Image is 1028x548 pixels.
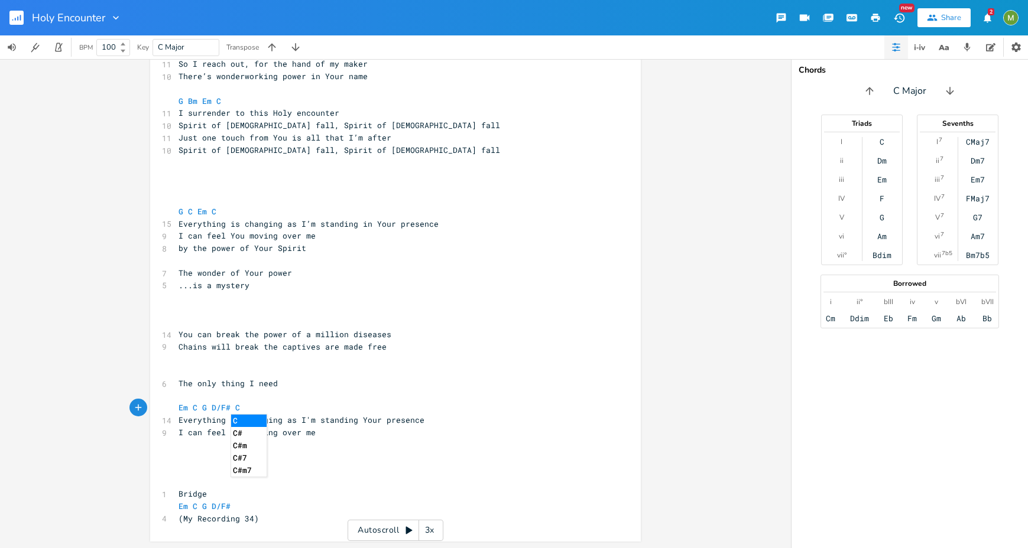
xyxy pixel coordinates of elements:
[179,71,368,81] span: There’s wonderworking power in Your name
[880,137,884,146] div: C
[231,439,267,452] li: C#m
[231,464,267,477] li: C#m7
[837,250,847,260] div: vii°
[212,206,216,217] span: C
[941,192,945,201] sup: 7
[935,213,940,222] div: V
[877,175,887,184] div: Em
[934,194,941,203] div: IV
[1003,10,1019,25] img: Mik Sivak
[966,250,990,260] div: Bm7b5
[179,145,500,155] span: Spirit of [DEMOGRAPHIC_DATA] fall, Spirit of [DEMOGRAPHIC_DATA] fall
[899,4,915,12] div: New
[880,194,884,203] div: F
[966,194,990,203] div: FMaj7
[179,329,391,340] span: You can break the power of a million diseases
[966,137,990,146] div: CMaj7
[419,520,440,541] div: 3x
[179,243,306,253] span: by the power of Your Spirit
[179,206,183,217] span: G
[877,231,887,241] div: Am
[884,314,893,323] div: Eb
[880,213,884,222] div: G
[884,297,893,306] div: bIII
[910,297,915,306] div: iv
[231,427,267,439] li: C#
[226,44,259,51] div: Transpose
[179,280,249,291] span: ...is a mystery
[941,173,944,182] sup: 7
[193,501,197,511] span: C
[193,402,197,413] span: C
[188,206,193,217] span: C
[158,42,184,53] span: C Major
[179,427,316,438] span: I can feel You moving over me
[137,44,149,51] div: Key
[799,66,1021,74] div: Chords
[982,314,992,323] div: Bb
[179,96,183,106] span: G
[939,135,942,145] sup: 7
[941,230,944,239] sup: 7
[935,175,940,184] div: iii
[975,7,999,28] button: 2
[826,314,835,323] div: Cm
[179,107,339,118] span: I surrender to this Holy encounter
[873,250,891,260] div: Bdim
[936,156,939,165] div: ii
[971,231,985,241] div: Am7
[956,314,966,323] div: Ab
[893,84,926,98] span: C Major
[971,156,985,165] div: Dm7
[179,132,391,143] span: Just one touch from You is all that I’m after
[179,218,439,229] span: Everything is changing as I’m standing in Your presence
[850,314,869,323] div: Ddim
[231,415,267,427] li: C
[179,415,424,425] span: Everything is changing as I'm standing Your presence
[988,8,994,15] div: 2
[830,297,832,306] div: i
[887,7,911,28] button: New
[877,156,887,165] div: Dm
[971,175,985,184] div: Em7
[202,402,207,413] span: G
[179,230,316,241] span: I can feel You moving over me
[956,297,967,306] div: bVI
[32,12,105,23] span: Holy Encounter
[917,8,971,27] button: Share
[216,96,221,106] span: C
[179,402,188,413] span: Em
[212,501,231,511] span: D/F#
[973,213,982,222] div: G7
[935,297,938,306] div: v
[202,501,207,511] span: G
[197,206,207,217] span: Em
[231,452,267,464] li: C#7
[839,175,844,184] div: iii
[981,297,994,306] div: bVII
[942,249,952,258] sup: 7b5
[821,280,998,287] div: Borrowed
[839,213,844,222] div: V
[179,513,259,524] span: (My Recording 34)
[348,520,443,541] div: Autoscroll
[917,120,998,127] div: Sevenths
[907,314,917,323] div: Fm
[932,314,941,323] div: Gm
[179,120,500,131] span: Spirit of [DEMOGRAPHIC_DATA] fall, Spirit of [DEMOGRAPHIC_DATA] fall
[934,250,941,260] div: vii
[822,120,902,127] div: Triads
[936,137,938,146] div: I
[841,137,842,146] div: I
[202,96,212,106] span: Em
[179,488,207,499] span: Bridge
[179,501,188,511] span: Em
[941,12,961,23] div: Share
[188,96,197,106] span: Bm
[212,402,231,413] span: D/F#
[840,156,844,165] div: ii
[179,268,292,278] span: The wonder of Your power
[857,297,862,306] div: ii°
[235,402,240,413] span: C
[79,44,93,51] div: BPM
